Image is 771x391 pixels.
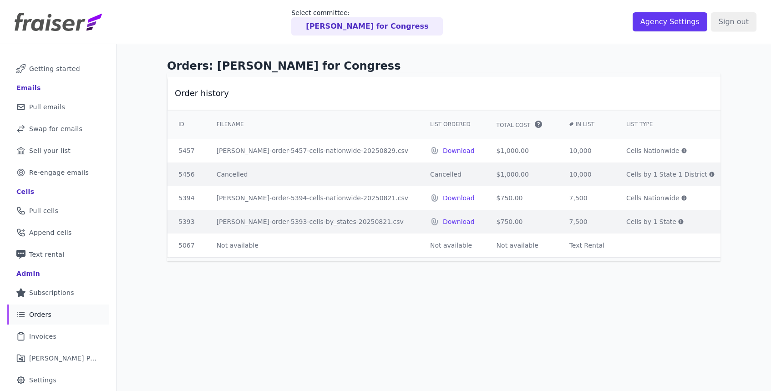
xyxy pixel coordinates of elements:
[430,241,475,250] p: Not available
[15,13,102,31] img: Fraiser Logo
[291,8,443,17] p: Select committee:
[7,326,109,346] a: Invoices
[29,288,74,297] span: Subscriptions
[29,376,56,385] span: Settings
[306,21,428,32] p: [PERSON_NAME] for Congress
[7,119,109,139] a: Swap for emails
[16,83,41,92] div: Emails
[206,186,419,210] td: [PERSON_NAME]-order-5394-cells-nationwide-20250821.csv
[29,102,65,112] span: Pull emails
[206,139,419,162] td: [PERSON_NAME]-order-5457-cells-nationwide-20250829.csv
[29,124,82,133] span: Swap for emails
[7,305,109,325] a: Orders
[486,139,558,162] td: $1,000.00
[29,250,65,259] span: Text rental
[29,64,80,73] span: Getting started
[626,146,680,155] span: Cells Nationwide
[711,12,756,31] input: Sign out
[16,269,40,278] div: Admin
[626,170,707,179] span: Cells by 1 State 1 District
[206,110,419,139] th: Filename
[558,186,615,210] td: 7,500
[167,234,206,257] td: 5067
[167,139,206,162] td: 5457
[7,201,109,221] a: Pull cells
[29,354,98,363] span: [PERSON_NAME] Performance
[558,110,615,139] th: # In List
[497,122,531,129] span: Total Cost
[29,206,58,215] span: Pull cells
[167,162,206,186] td: 5456
[558,139,615,162] td: 10,000
[558,234,615,257] td: Text Rental
[7,283,109,303] a: Subscriptions
[558,210,615,234] td: 7,500
[486,234,558,257] td: Not available
[615,110,725,139] th: List Type
[7,59,109,79] a: Getting started
[167,210,206,234] td: 5393
[7,244,109,264] a: Text rental
[167,59,720,73] h1: Orders: [PERSON_NAME] for Congress
[626,217,676,226] span: Cells by 1 State
[443,193,475,203] a: Download
[7,348,109,368] a: [PERSON_NAME] Performance
[7,97,109,117] a: Pull emails
[7,370,109,390] a: Settings
[206,162,419,186] td: Cancelled
[7,162,109,183] a: Re-engage emails
[16,187,34,196] div: Cells
[633,12,707,31] input: Agency Settings
[167,186,206,210] td: 5394
[419,110,486,139] th: List Ordered
[29,228,72,237] span: Append cells
[291,8,443,36] a: Select committee: [PERSON_NAME] for Congress
[486,162,558,186] td: $1,000.00
[430,170,475,179] p: Cancelled
[29,168,89,177] span: Re-engage emails
[7,141,109,161] a: Sell your list
[626,193,680,203] span: Cells Nationwide
[206,210,419,234] td: [PERSON_NAME]-order-5393-cells-by_states-20250821.csv
[29,332,56,341] span: Invoices
[558,162,615,186] td: 10,000
[29,146,71,155] span: Sell your list
[443,217,475,226] a: Download
[206,234,419,257] td: Not available
[29,310,51,319] span: Orders
[7,223,109,243] a: Append cells
[486,210,558,234] td: $750.00
[486,186,558,210] td: $750.00
[443,146,475,155] a: Download
[167,110,206,139] th: ID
